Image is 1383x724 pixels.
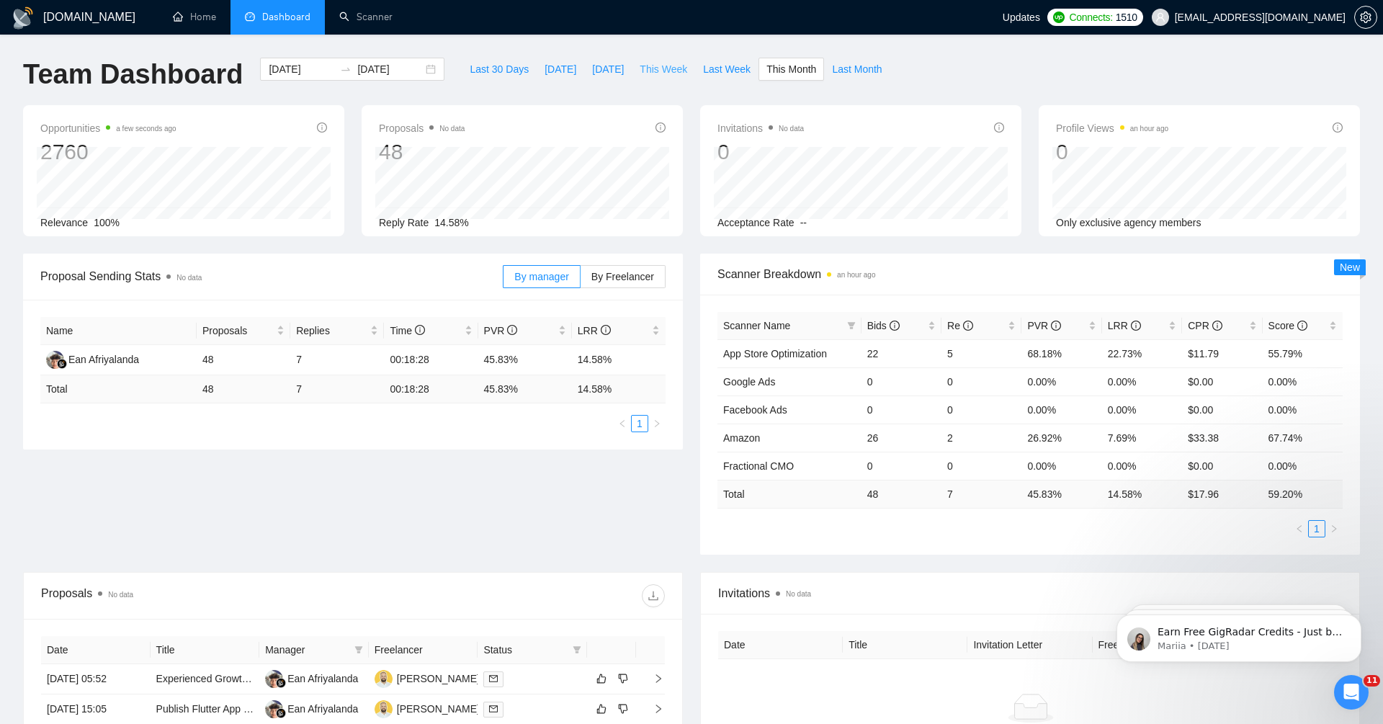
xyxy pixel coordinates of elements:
span: [DATE] [592,61,624,77]
div: 2760 [40,138,176,166]
span: This Month [766,61,816,77]
div: 48 [379,138,465,166]
th: Date [41,636,151,664]
td: Experienced Growth Marketer for 3 Mobile Apps – US Market Launch & Scaling [151,664,260,694]
span: Status [483,642,567,658]
td: 0.00% [1263,452,1343,480]
img: logo [12,6,35,30]
span: info-circle [1212,321,1222,331]
button: setting [1354,6,1377,29]
span: Invitations [718,584,1342,602]
div: Ean Afriyalanda [287,701,358,717]
th: Invitation Letter [967,631,1092,659]
span: info-circle [1131,321,1141,331]
span: swap-right [340,63,352,75]
span: filter [847,321,856,330]
th: Date [718,631,843,659]
td: 48 [197,375,290,403]
a: Amazon [723,432,760,444]
span: filter [354,645,363,654]
td: 0.00% [1263,367,1343,395]
td: $0.00 [1182,452,1262,480]
td: 0.00% [1102,367,1182,395]
img: D [375,700,393,718]
span: right [653,419,661,428]
td: 0.00% [1021,395,1101,424]
button: right [648,415,666,432]
a: Experienced Growth Marketer for 3 Mobile Apps – US Market Launch & Scaling [156,673,511,684]
img: gigradar-bm.png [276,678,286,688]
th: Title [843,631,967,659]
span: Proposals [202,323,274,339]
td: 14.58 % [1102,480,1182,508]
span: Score [1268,320,1307,331]
span: info-circle [1333,122,1343,133]
div: [PERSON_NAME] [397,701,480,717]
button: Last Week [695,58,758,81]
td: 26.92% [1021,424,1101,452]
th: Freelancer [369,636,478,664]
a: App Store Optimization [723,348,827,359]
span: Dashboard [262,11,310,23]
td: 2 [941,424,1021,452]
th: Proposals [197,317,290,345]
td: 7.69% [1102,424,1182,452]
time: an hour ago [1130,125,1168,133]
th: Freelancer [1093,631,1217,659]
input: Start date [269,61,334,77]
button: This Week [632,58,695,81]
span: filter [570,639,584,661]
span: 11 [1364,675,1380,687]
th: Title [151,636,260,664]
div: Ean Afriyalanda [68,352,139,367]
span: Reply Rate [379,217,429,228]
a: EAEan Afriyalanda [46,353,139,365]
span: Re [947,320,973,331]
span: This Week [640,61,687,77]
li: Previous Page [614,415,631,432]
a: setting [1354,12,1377,23]
div: 0 [717,138,804,166]
span: Acceptance Rate [717,217,795,228]
iframe: Intercom notifications message [1095,584,1383,685]
a: 1 [632,416,648,432]
button: dislike [614,700,632,718]
span: No data [439,125,465,133]
td: 0.00% [1021,367,1101,395]
span: filter [844,315,859,336]
span: Connects: [1069,9,1112,25]
td: 0 [861,395,941,424]
a: D[PERSON_NAME] [375,702,480,714]
th: Replies [290,317,384,345]
span: Scanner Breakdown [717,265,1343,283]
td: 0 [941,367,1021,395]
span: No data [786,590,811,598]
button: left [614,415,631,432]
img: gigradar-bm.png [57,359,67,369]
span: Invitations [717,120,804,137]
li: 1 [631,415,648,432]
th: Name [40,317,197,345]
span: info-circle [655,122,666,133]
span: By manager [514,271,568,282]
span: No data [176,274,202,282]
span: Replies [296,323,367,339]
span: right [642,674,663,684]
td: 26 [861,424,941,452]
td: 68.18% [1021,339,1101,367]
li: 1 [1308,520,1325,537]
td: 00:18:28 [384,345,478,375]
td: 48 [197,345,290,375]
button: [DATE] [584,58,632,81]
span: dashboard [245,12,255,22]
span: dislike [618,703,628,715]
td: 0 [861,367,941,395]
span: No data [108,591,133,599]
td: 45.83% [478,345,572,375]
span: left [618,419,627,428]
button: like [593,700,610,718]
a: EAEan Afriyalanda [265,672,358,684]
td: 0 [941,452,1021,480]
